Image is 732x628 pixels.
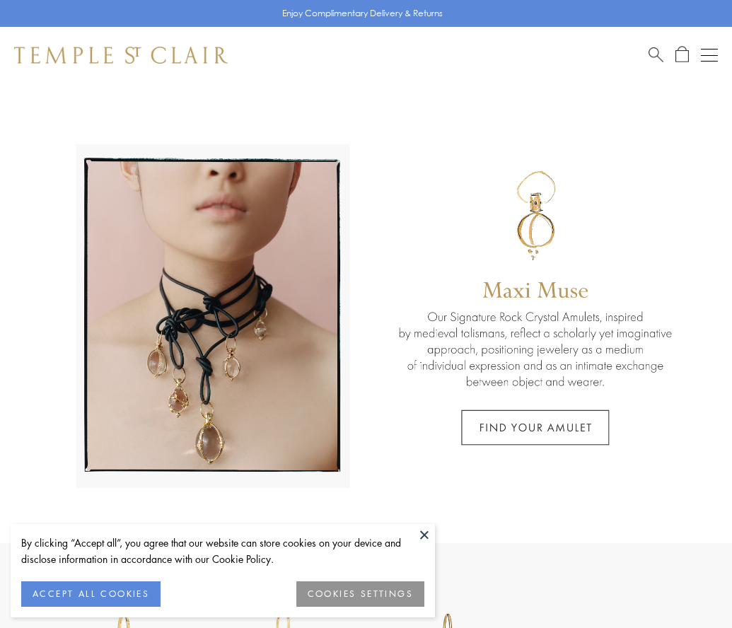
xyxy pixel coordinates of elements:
p: Enjoy Complimentary Delivery & Returns [282,6,443,21]
button: ACCEPT ALL COOKIES [21,581,161,607]
button: Open navigation [701,47,718,64]
a: Search [649,46,663,64]
a: Open Shopping Bag [675,46,689,64]
button: COOKIES SETTINGS [296,581,424,607]
div: By clicking “Accept all”, you agree that our website can store cookies on your device and disclos... [21,535,424,567]
img: Temple St. Clair [14,47,228,64]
